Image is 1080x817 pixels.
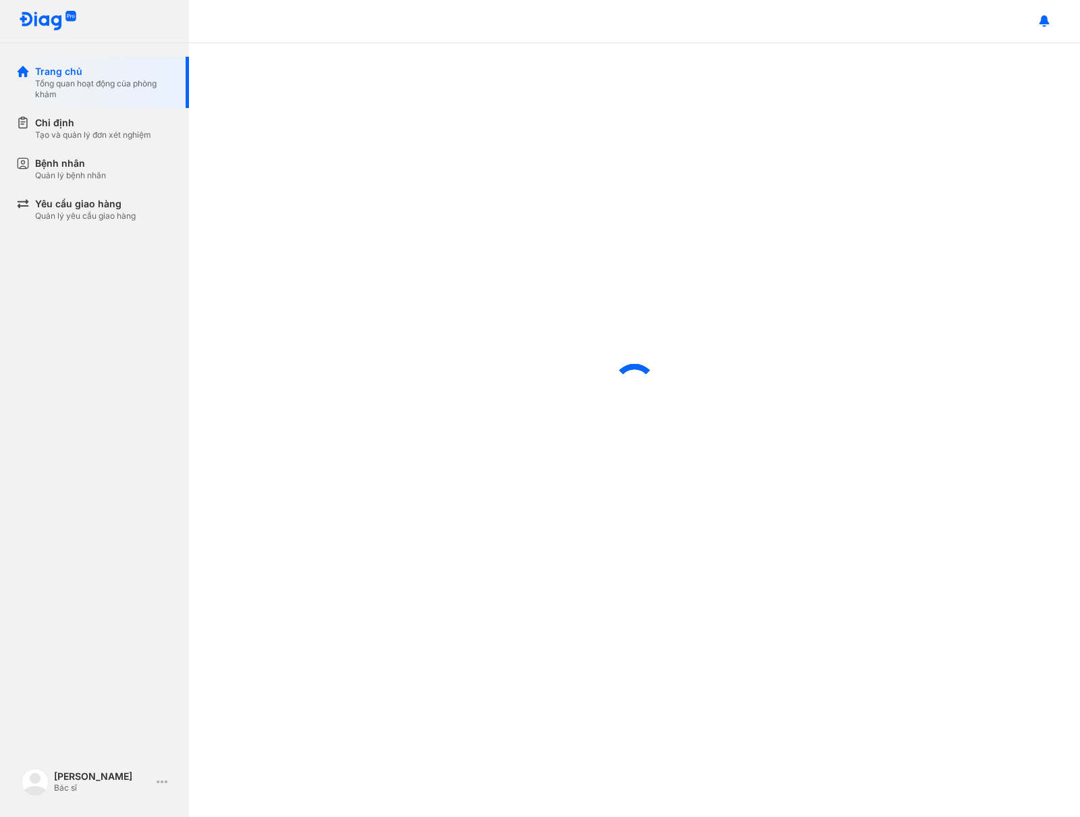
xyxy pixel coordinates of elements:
div: Chỉ định [35,116,151,130]
div: Quản lý yêu cầu giao hàng [35,211,136,221]
div: [PERSON_NAME] [54,770,151,783]
div: Tổng quan hoạt động của phòng khám [35,78,173,100]
img: logo [22,768,49,795]
div: Trang chủ [35,65,173,78]
div: Bệnh nhân [35,157,106,170]
img: logo [19,11,77,32]
div: Tạo và quản lý đơn xét nghiệm [35,130,151,140]
div: Bác sĩ [54,783,151,793]
div: Quản lý bệnh nhân [35,170,106,181]
div: Yêu cầu giao hàng [35,197,136,211]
